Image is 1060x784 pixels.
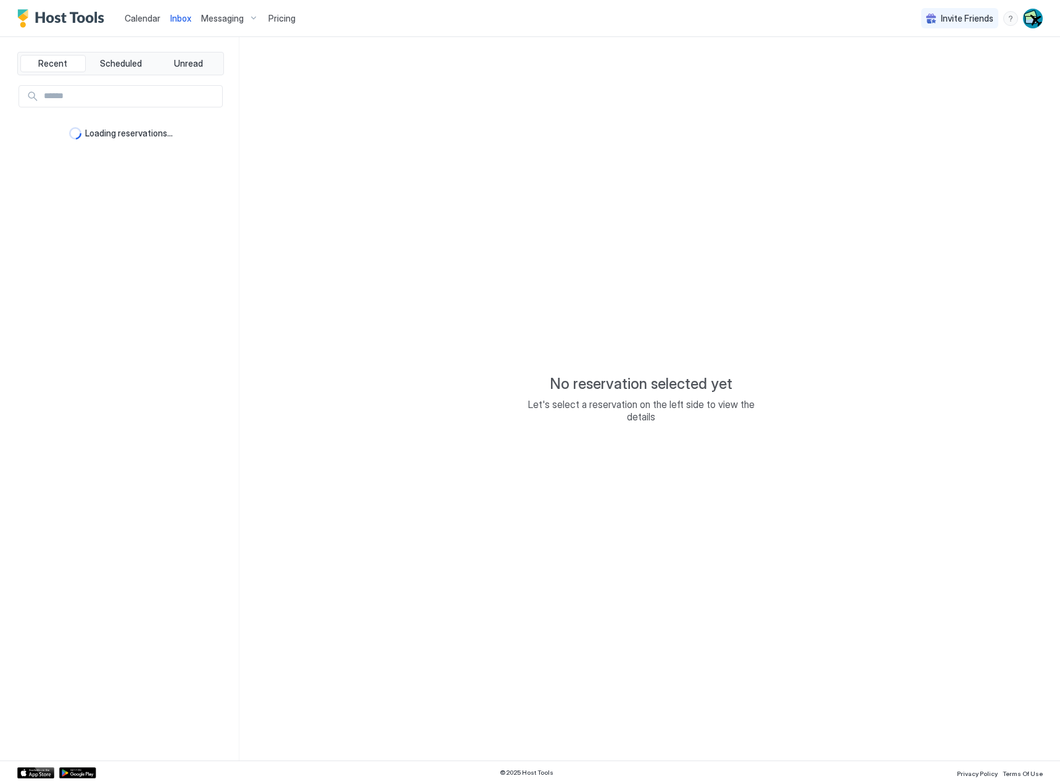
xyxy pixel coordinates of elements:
span: Messaging [201,13,244,24]
span: Pricing [268,13,296,24]
div: loading [69,127,81,140]
span: © 2025 Host Tools [500,769,553,777]
span: Scheduled [100,58,142,69]
a: App Store [17,767,54,778]
span: Recent [38,58,67,69]
span: Inbox [170,13,191,23]
button: Recent [20,55,86,72]
a: Host Tools Logo [17,9,110,28]
button: Scheduled [88,55,154,72]
span: Unread [174,58,203,69]
a: Inbox [170,12,191,25]
span: Terms Of Use [1003,770,1043,777]
span: No reservation selected yet [550,375,732,393]
div: menu [1003,11,1018,26]
button: Unread [155,55,221,72]
span: Loading reservations... [85,128,173,139]
a: Google Play Store [59,767,96,778]
span: Privacy Policy [957,770,998,777]
div: tab-group [17,52,224,75]
a: Terms Of Use [1003,766,1043,779]
div: User profile [1023,9,1043,28]
a: Privacy Policy [957,766,998,779]
input: Input Field [39,86,222,107]
span: Invite Friends [941,13,993,24]
span: Let's select a reservation on the left side to view the details [518,398,764,423]
a: Calendar [125,12,160,25]
span: Calendar [125,13,160,23]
